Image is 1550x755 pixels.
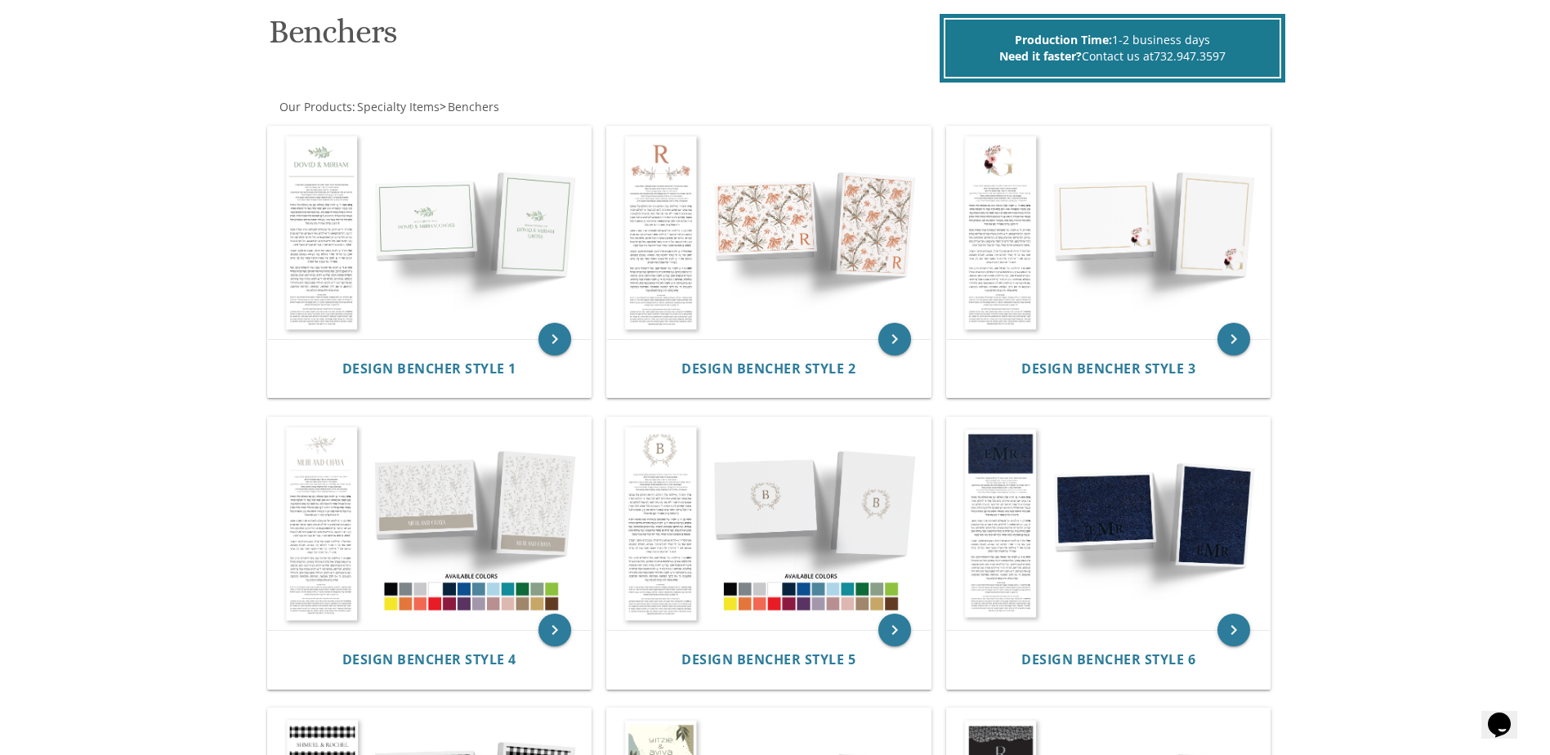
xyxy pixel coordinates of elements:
[1021,360,1195,377] span: Design Bencher Style 3
[681,650,855,668] span: Design Bencher Style 5
[342,652,516,668] a: Design Bencher Style 4
[947,418,1271,630] img: Design Bencher Style 6
[681,361,855,377] a: Design Bencher Style 2
[607,127,931,339] img: Design Bencher Style 2
[607,418,931,630] img: Design Bencher Style 5
[355,99,440,114] a: Specialty Items
[1154,48,1226,64] a: 732.947.3597
[342,650,516,668] span: Design Bencher Style 4
[446,99,499,114] a: Benchers
[1021,361,1195,377] a: Design Bencher Style 3
[538,323,571,355] a: keyboard_arrow_right
[1015,32,1112,47] span: Production Time:
[999,48,1082,64] span: Need it faster?
[269,14,936,62] h1: Benchers
[681,360,855,377] span: Design Bencher Style 2
[878,323,911,355] a: keyboard_arrow_right
[947,127,1271,339] img: Design Bencher Style 3
[268,127,592,339] img: Design Bencher Style 1
[1217,614,1250,646] a: keyboard_arrow_right
[266,99,775,115] div: :
[440,99,499,114] span: >
[1481,690,1534,739] iframe: chat widget
[278,99,352,114] a: Our Products
[357,99,440,114] span: Specialty Items
[681,652,855,668] a: Design Bencher Style 5
[878,614,911,646] a: keyboard_arrow_right
[1217,323,1250,355] a: keyboard_arrow_right
[1021,650,1195,668] span: Design Bencher Style 6
[1021,652,1195,668] a: Design Bencher Style 6
[538,614,571,646] a: keyboard_arrow_right
[268,418,592,630] img: Design Bencher Style 4
[944,18,1281,78] div: 1-2 business days Contact us at
[448,99,499,114] span: Benchers
[342,361,516,377] a: Design Bencher Style 1
[342,360,516,377] span: Design Bencher Style 1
